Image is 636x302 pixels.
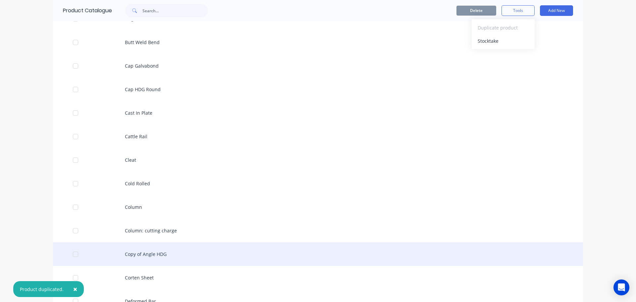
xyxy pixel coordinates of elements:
button: Delete [456,6,496,16]
div: Copy of Angle HDG [53,242,583,266]
div: Cap HDG Round [53,78,583,101]
div: Cold Rolled [53,172,583,195]
div: Cattle Rail [53,125,583,148]
div: Cleat [53,148,583,172]
button: Add New [540,5,573,16]
div: Corten Sheet [53,266,583,289]
div: Column: cutting charge [53,219,583,242]
span: × [73,284,77,294]
button: Close [67,281,84,297]
div: Cast In Plate [53,101,583,125]
button: Tools [502,5,535,16]
div: Open Intercom Messenger [613,279,629,295]
div: Stocktake [478,36,529,46]
div: Column [53,195,583,219]
div: Product duplicated. [20,286,64,293]
span: Duplicate product [478,24,527,31]
div: Cap Galvabond [53,54,583,78]
div: Butt Weld Bend [53,30,583,54]
input: Search... [142,4,208,17]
